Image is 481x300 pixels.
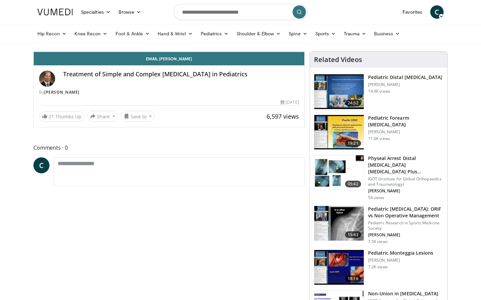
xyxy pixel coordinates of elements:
a: 15:43 Pediatric [MEDICAL_DATA]: ORIF vs Non Operative Management Pediatric Research in Sports Med... [314,206,443,244]
a: Trauma [340,27,370,40]
p: [PERSON_NAME] [368,129,443,135]
img: c70d7254-00ff-4d08-a70d-a2fc9b0f8d12.150x105_q85_crop-smart_upscale.jpg [314,250,364,285]
div: By [39,89,299,95]
input: Search topics, interventions [174,4,307,20]
a: Email [PERSON_NAME] [34,52,304,65]
h4: Treatment of Simple and Complex [MEDICAL_DATA] in Pediatrics [63,71,299,78]
p: 14.4K views [368,89,390,94]
p: 54 views [368,195,384,200]
a: Shoulder & Elbow [232,27,285,40]
a: Knee Recon [70,27,112,40]
a: Spine [285,27,311,40]
a: Favorites [398,5,426,19]
a: 21 Thumbs Up [39,111,85,122]
a: Hip Recon [33,27,70,40]
span: 05:42 [345,181,361,187]
span: 18:16 [345,275,361,282]
img: 2a845b50-1aca-489d-b8cc-0e42b1fce61d.150x105_q85_crop-smart_upscale.jpg [314,115,364,150]
div: [DATE] [281,99,299,105]
img: 669613f4-cb48-4897-9182-144c0e6473a3.150x105_q85_crop-smart_upscale.jpg [314,155,364,190]
p: 7.2K views [368,264,388,270]
a: [PERSON_NAME] [44,89,79,95]
h3: Pediatric Monteggia Lesions [368,250,434,256]
img: Avatar [39,71,55,87]
img: d4995f1d-be65-4124-82a0-555287096bb6.150x105_q85_crop-smart_upscale.jpg [314,206,364,241]
a: C [430,5,444,19]
a: Pediatrics [197,27,232,40]
span: 6,597 views [267,112,299,120]
a: 05:42 Physeal Arrest Distal [MEDICAL_DATA] [MEDICAL_DATA] Plus Epiphyseolysis IGOT (Institute for... [314,155,443,200]
p: IGOT (Institute for Global Orthopaedics and Traumatology) [368,176,443,187]
p: 7.5K views [368,239,388,244]
p: [PERSON_NAME] [368,82,443,87]
a: Specialties [77,5,115,19]
p: Pediatric Research in Sports Medicine Society [368,220,443,231]
h3: Pediatric [MEDICAL_DATA]: ORIF vs Non Operative Management [368,206,443,219]
span: 15:43 [345,231,361,238]
a: Hand & Wrist [154,27,197,40]
p: [PERSON_NAME] [368,232,443,238]
img: VuMedi Logo [37,9,73,15]
span: 21 [49,113,54,120]
a: Sports [311,27,340,40]
h4: Related Videos [314,56,362,64]
h3: Pediatric Distal [MEDICAL_DATA] [368,74,443,81]
a: 18:16 Pediatric Monteggia Lesions [PERSON_NAME] 7.2K views [314,250,443,285]
a: Business [370,27,404,40]
h3: Physeal Arrest Distal [MEDICAL_DATA] [MEDICAL_DATA] Plus Epiphyseolysis [368,155,443,175]
a: 19:21 Pediatric Forearm [MEDICAL_DATA] [PERSON_NAME] 11.0K views [314,115,443,150]
img: a1adf488-03e1-48bc-8767-c070b95a647f.150x105_q85_crop-smart_upscale.jpg [314,74,364,109]
button: Save to [121,111,155,122]
span: Comments 0 [33,143,305,152]
p: [PERSON_NAME] [368,188,443,194]
a: C [33,157,49,173]
p: 11.0K views [368,136,390,141]
h3: Pediatric Forearm [MEDICAL_DATA] [368,115,443,128]
span: 19:21 [345,140,361,147]
h3: Non-Union in [MEDICAL_DATA] [368,290,443,297]
a: Foot & Ankle [112,27,154,40]
a: 24:52 Pediatric Distal [MEDICAL_DATA] [PERSON_NAME] 14.4K views [314,74,443,109]
button: Share [87,111,118,122]
a: Browse [115,5,145,19]
p: [PERSON_NAME] [368,258,434,263]
span: 24:52 [345,100,361,106]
